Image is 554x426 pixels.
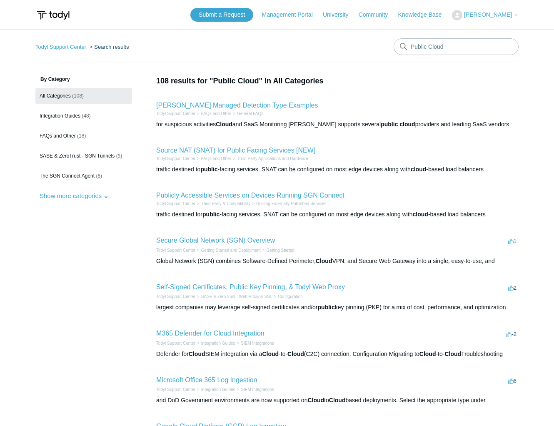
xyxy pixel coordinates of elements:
[250,200,326,207] li: Hosting Externally Published Services
[35,8,71,23] img: Todyl Support Center Help Center home page
[156,147,315,154] a: Source NAT (SNAT) for Public Facing Services [NEW]
[40,93,71,99] span: All Categories
[411,166,426,173] em: cloud
[231,155,308,162] li: Third Party Applications and Hardware
[156,201,195,206] a: Todyl Support Center
[508,378,517,384] span: 6
[40,113,80,119] span: Integration Guides
[156,303,519,312] div: largest companies may leverage self-signed certificates and/or key pinning (PKP) for a mix of cos...
[316,258,332,264] em: Cloud
[156,75,519,87] h1: 108 results for "Public Cloud" in All Categories
[201,294,272,299] a: SASE & ZeroTrust - Web Proxy & SSL
[413,211,428,218] em: cloud
[156,155,195,162] li: Todyl Support Center
[272,293,302,300] li: Configuration
[156,376,257,383] a: Microsoft Office 365 Log Ingestion
[195,293,272,300] li: SASE & ZeroTrust - Web Proxy & SSL
[216,121,232,128] em: Cloud
[156,340,195,346] li: Todyl Support Center
[287,351,304,357] em: Cloud
[156,330,265,337] a: M365 Defender for Cloud Integration
[195,155,231,162] li: FAQs and Other
[156,350,519,358] div: Defender for SIEM integration via a -to- (C2C) connection. Configuration Migrating to -to- Troubl...
[506,331,517,337] span: -2
[156,111,195,116] a: Todyl Support Center
[241,387,274,392] a: SIEM Integrations
[35,108,132,124] a: Integration Guides (48)
[96,173,102,179] span: (8)
[156,120,519,129] div: for suspicious activities and SaaS Monitoring [PERSON_NAME] supports several providers and leadin...
[195,200,250,207] li: Third Party & Compatibility
[201,111,231,116] a: FAQs and Other
[464,11,512,18] span: [PERSON_NAME]
[235,386,274,393] li: SIEM Integrations
[156,387,195,392] a: Todyl Support Center
[156,237,275,244] a: Secure Global Network (SGN) Overview
[156,102,318,109] a: [PERSON_NAME] Managed Detection Type Examples
[156,156,195,161] a: Todyl Support Center
[156,293,195,300] li: Todyl Support Center
[156,294,195,299] a: Todyl Support Center
[394,38,519,55] input: Search
[189,351,205,357] em: Cloud
[359,10,397,19] a: Community
[40,133,76,139] span: FAQs and Other
[262,351,279,357] em: Cloud
[88,44,129,50] li: Search results
[202,211,220,218] em: public
[381,121,415,128] em: public cloud
[452,10,519,20] button: [PERSON_NAME]
[237,111,263,116] a: General FAQs
[237,156,308,161] a: Third Party Applications and Hardware
[201,387,235,392] a: Integration Guides
[261,247,294,253] li: Getting Started
[156,210,519,219] div: traffic destined for -facing services. SNAT can be configured on most edge devices along with -ba...
[190,8,253,22] a: Submit a Request
[318,304,335,311] em: public
[35,188,113,203] button: Show more categories
[40,173,95,179] span: The SGN Connect Agent
[201,156,231,161] a: FAQs and Other
[195,110,231,117] li: FAQs and Other
[267,248,294,253] a: Getting Started
[35,168,132,184] a: The SGN Connect Agent (8)
[508,285,517,291] span: 2
[156,192,344,199] a: Publicly Accessible Services on Devices Running SGN Connect
[262,10,321,19] a: Management Portal
[195,340,235,346] li: Integration Guides
[156,386,195,393] li: Todyl Support Center
[419,351,436,357] em: Cloud
[156,341,195,346] a: Todyl Support Center
[195,386,235,393] li: Integration Guides
[201,341,235,346] a: Integration Guides
[256,201,326,206] a: Hosting Externally Published Services
[156,110,195,117] li: Todyl Support Center
[398,10,450,19] a: Knowledge Base
[278,294,302,299] a: Configuration
[156,200,195,207] li: Todyl Support Center
[200,166,217,173] em: public
[508,238,517,244] span: 1
[72,93,84,99] span: (108)
[323,10,357,19] a: University
[307,397,324,403] em: Cloud
[156,257,519,266] div: Global Network (SGN) combines Software-Defined Perimeter, VPN, and Secure Web Gateway into a sing...
[444,351,461,357] em: Cloud
[35,148,132,164] a: SASE & ZeroTrust - SGN Tunnels (9)
[82,113,90,119] span: (48)
[35,75,132,83] h3: By Category
[201,248,261,253] a: Getting Started and Deployment
[156,248,195,253] a: Todyl Support Center
[35,88,132,104] a: All Categories (108)
[156,165,519,174] div: traffic destined to -facing services. SNAT can be configured on most edge devices along with -bas...
[40,153,115,159] span: SASE & ZeroTrust - SGN Tunnels
[195,247,261,253] li: Getting Started and Deployment
[77,133,86,139] span: (18)
[329,397,346,403] em: Cloud
[116,153,122,159] span: (9)
[241,341,274,346] a: SIEM Integrations
[156,247,195,253] li: Todyl Support Center
[35,128,132,144] a: FAQs and Other (18)
[35,44,86,50] a: Todyl Support Center
[231,110,263,117] li: General FAQs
